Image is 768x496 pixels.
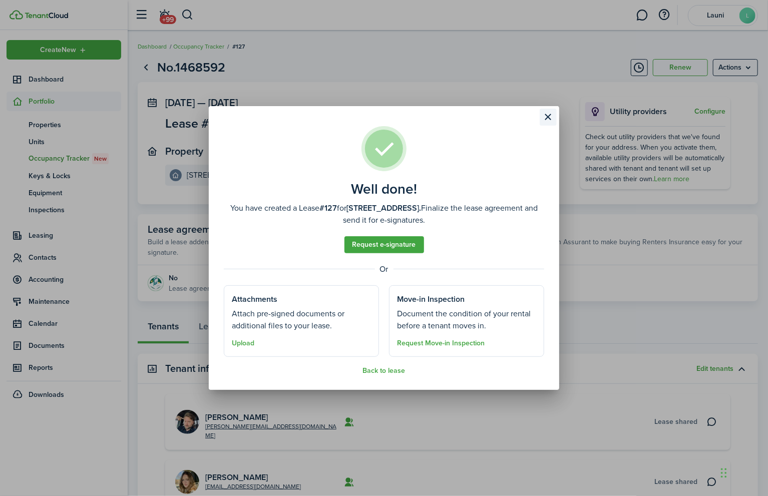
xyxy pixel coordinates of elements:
[232,308,371,332] well-done-section-description: Attach pre-signed documents or additional files to your lease.
[232,339,254,347] button: Upload
[397,339,485,347] button: Request Move-in Inspection
[397,293,465,305] well-done-section-title: Move-in Inspection
[344,236,424,253] a: Request e-signature
[540,109,557,126] button: Close modal
[351,181,417,197] well-done-title: Well done!
[232,293,277,305] well-done-section-title: Attachments
[718,448,768,496] iframe: Chat Widget
[721,458,727,488] div: Drag
[397,308,536,332] well-done-section-description: Document the condition of your rental before a tenant moves in.
[224,202,544,226] well-done-description: You have created a Lease for Finalize the lease agreement and send it for e-signatures.
[319,202,337,214] b: #127
[363,367,406,375] button: Back to lease
[346,202,421,214] b: [STREET_ADDRESS].
[224,263,544,275] well-done-separator: Or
